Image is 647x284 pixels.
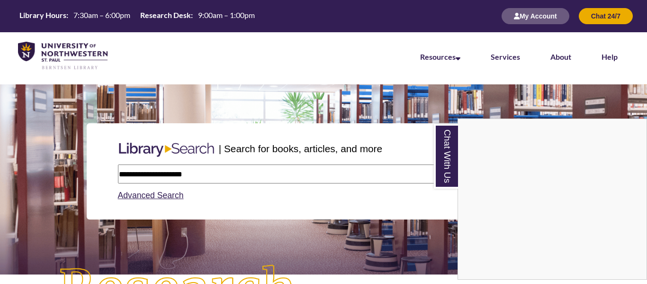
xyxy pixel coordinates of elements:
[458,119,647,280] div: Chat With Us
[491,52,520,61] a: Services
[420,52,460,61] a: Resources
[550,52,571,61] a: About
[458,119,647,279] iframe: Chat Widget
[434,124,458,189] a: Chat With Us
[18,42,108,70] img: UNWSP Library Logo
[602,52,618,61] a: Help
